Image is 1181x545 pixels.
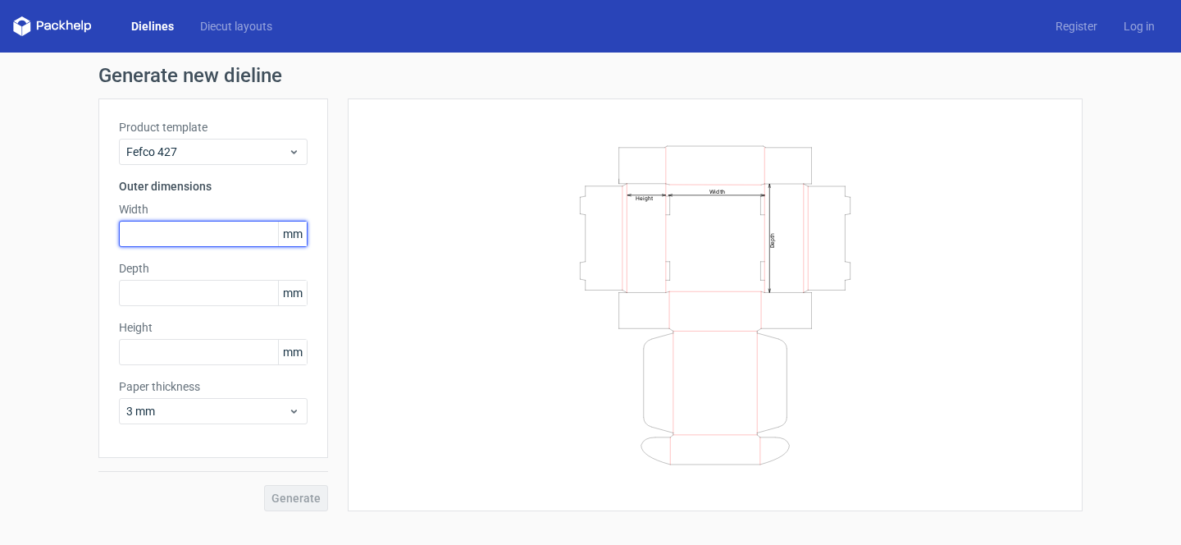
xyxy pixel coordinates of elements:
[119,260,308,277] label: Depth
[278,281,307,305] span: mm
[769,232,776,247] text: Depth
[1110,18,1168,34] a: Log in
[636,195,653,201] text: Height
[126,144,288,160] span: Fefco 427
[119,201,308,218] label: Width
[187,18,285,34] a: Diecut layouts
[1042,18,1110,34] a: Register
[119,378,308,395] label: Paper thickness
[118,18,187,34] a: Dielines
[278,222,307,246] span: mm
[119,119,308,135] label: Product template
[278,340,307,364] span: mm
[119,178,308,195] h3: Outer dimensions
[119,319,308,336] label: Height
[126,403,288,419] span: 3 mm
[98,66,1083,85] h1: Generate new dieline
[709,187,725,195] text: Width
